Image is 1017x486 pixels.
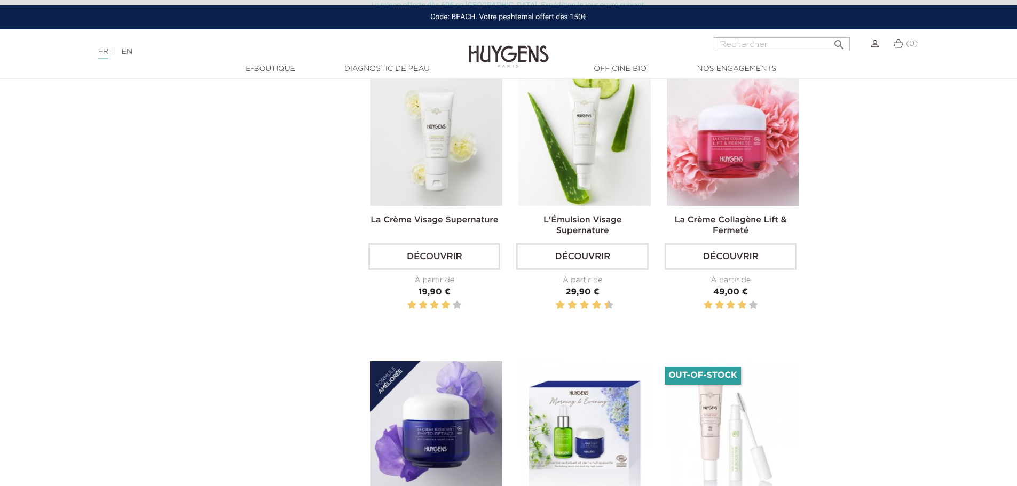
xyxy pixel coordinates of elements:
[419,299,427,312] label: 2
[582,299,587,312] label: 6
[217,63,324,75] a: E-Boutique
[469,28,549,69] img: Huygens
[419,288,451,297] span: 19,90 €
[665,367,741,385] li: Out-of-Stock
[667,74,799,206] img: La Crème Collagène Lift & Fermeté
[368,275,500,286] div: À partir de
[906,40,918,47] span: (0)
[738,299,746,312] label: 4
[749,299,758,312] label: 5
[407,299,416,312] label: 1
[430,299,439,312] label: 3
[665,243,797,270] a: Découvrir
[93,45,416,58] div: |
[714,37,850,51] input: Rechercher
[370,216,498,225] a: La Crème Visage Supernature
[715,299,723,312] label: 2
[594,299,600,312] label: 8
[122,48,132,55] a: EN
[606,299,611,312] label: 10
[557,299,563,312] label: 2
[98,48,108,59] a: FR
[516,243,648,270] a: Découvrir
[516,275,648,286] div: À partir de
[567,63,674,75] a: Officine Bio
[565,288,600,297] span: 29,90 €
[368,243,500,270] a: Découvrir
[675,216,787,235] a: La Crème Collagène Lift & Fermeté
[554,299,555,312] label: 1
[442,299,450,312] label: 4
[578,299,579,312] label: 5
[453,299,461,312] label: 5
[713,288,748,297] span: 49,00 €
[565,299,567,312] label: 3
[830,34,849,49] button: 
[602,299,604,312] label: 9
[370,74,502,206] img: La Crème Visage Supernature
[518,74,650,206] img: L'Émulsion Visage Supernature
[683,63,790,75] a: Nos engagements
[590,299,592,312] label: 7
[570,299,575,312] label: 4
[543,216,621,235] a: L'Émulsion Visage Supernature
[833,35,846,48] i: 
[665,275,797,286] div: À partir de
[334,63,440,75] a: Diagnostic de peau
[704,299,712,312] label: 1
[727,299,735,312] label: 3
